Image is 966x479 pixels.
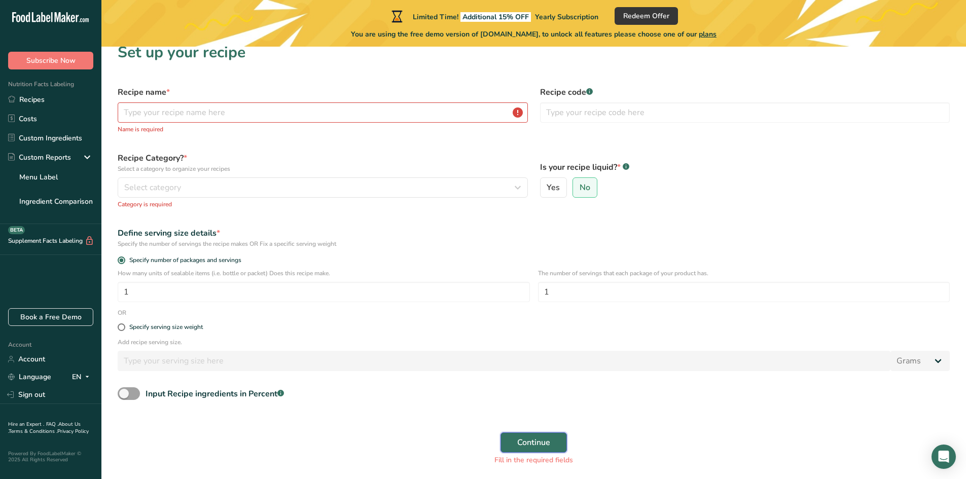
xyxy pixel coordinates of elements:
[46,421,58,428] a: FAQ .
[351,29,717,40] span: You are using the free demo version of [DOMAIN_NAME], to unlock all features please choose one of...
[129,323,203,331] div: Specify serving size weight
[8,368,51,386] a: Language
[538,269,950,278] p: The number of servings that each package of your product has.
[9,428,57,435] a: Terms & Conditions .
[8,152,71,163] div: Custom Reports
[500,432,567,453] button: Continue
[118,200,528,209] p: Category is required
[535,12,598,22] span: Yearly Subscription
[124,181,181,194] span: Select category
[118,125,528,134] p: Name is required
[547,182,560,193] span: Yes
[623,11,669,21] span: Redeem Offer
[146,388,284,400] div: Input Recipe ingredients in Percent
[699,29,717,39] span: plans
[8,421,81,435] a: About Us .
[118,177,528,198] button: Select category
[118,351,890,371] input: Type your serving size here
[118,455,950,465] div: Fill in the required fields
[540,86,950,98] label: Recipe code
[125,256,241,264] span: Specify number of packages and servings
[118,269,530,278] p: How many units of sealable items (i.e. bottle or packet) Does this recipe make.
[112,308,132,317] div: OR
[580,182,590,193] span: No
[118,239,950,248] div: Specify the number of servings the recipe makes OR Fix a specific serving weight
[57,428,89,435] a: Privacy Policy
[540,161,950,173] label: Is your recipe liquid?
[932,445,956,469] div: Open Intercom Messenger
[517,436,550,449] span: Continue
[8,421,44,428] a: Hire an Expert .
[8,308,93,326] a: Book a Free Demo
[26,55,76,66] span: Subscribe Now
[8,52,93,69] button: Subscribe Now
[118,164,528,173] p: Select a category to organize your recipes
[118,86,528,98] label: Recipe name
[118,102,528,123] input: Type your recipe name here
[8,226,25,234] div: BETA
[615,7,678,25] button: Redeem Offer
[118,227,950,239] div: Define serving size details
[118,338,950,347] p: Add recipe serving size.
[118,41,950,64] h1: Set up your recipe
[460,12,531,22] span: Additional 15% OFF
[8,451,93,463] div: Powered By FoodLabelMaker © 2025 All Rights Reserved
[540,102,950,123] input: Type your recipe code here
[389,10,598,22] div: Limited Time!
[118,152,528,173] label: Recipe Category?
[72,371,93,383] div: EN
